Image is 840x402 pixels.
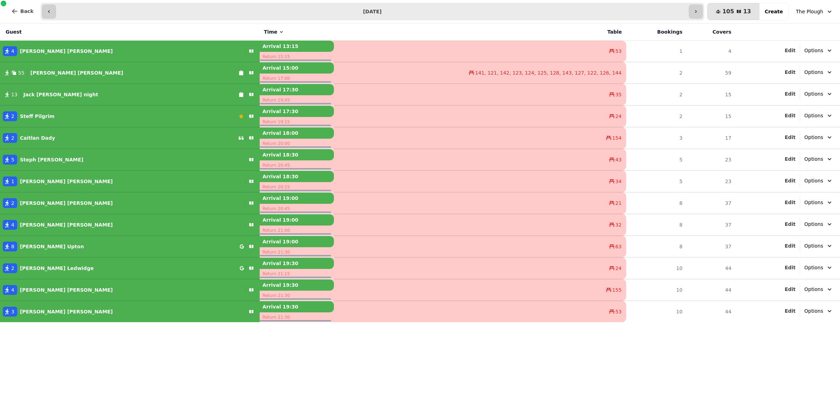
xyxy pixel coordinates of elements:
[785,264,796,271] button: Edit
[615,113,622,120] span: 24
[785,177,796,184] button: Edit
[800,131,837,144] button: Options
[804,134,823,141] span: Options
[785,286,796,293] button: Edit
[612,286,622,293] span: 155
[800,66,837,78] button: Options
[785,69,796,76] button: Edit
[260,247,334,257] p: Return 21:30
[687,149,736,171] td: 23
[804,177,823,184] span: Options
[800,44,837,57] button: Options
[687,279,736,301] td: 44
[23,91,98,98] p: Jack [PERSON_NAME] night
[800,109,837,122] button: Options
[804,90,823,97] span: Options
[11,243,14,250] span: 8
[615,48,622,55] span: 53
[800,305,837,317] button: Options
[11,178,14,185] span: 1
[687,301,736,322] td: 44
[626,127,687,149] td: 3
[804,242,823,249] span: Options
[18,69,24,76] span: 55
[687,236,736,257] td: 37
[20,265,94,272] p: [PERSON_NAME] Ledwidge
[260,258,334,269] p: Arrival 19:30
[260,139,334,148] p: Return 20:00
[687,127,736,149] td: 17
[260,84,334,95] p: Arrival 17:30
[765,9,783,14] span: Create
[612,134,622,141] span: 154
[687,62,736,84] td: 59
[260,214,334,226] p: Arrival 19:00
[11,221,14,228] span: 4
[260,160,334,170] p: Return 20:45
[804,221,823,228] span: Options
[20,221,113,228] p: [PERSON_NAME] [PERSON_NAME]
[804,307,823,314] span: Options
[785,265,796,270] span: Edit
[260,204,334,214] p: Return 20:45
[785,287,796,292] span: Edit
[260,41,334,52] p: Arrival 13:15
[11,308,14,315] span: 3
[260,193,334,204] p: Arrival 19:00
[6,3,39,20] button: Back
[11,265,14,272] span: 2
[615,91,622,98] span: 35
[800,196,837,209] button: Options
[626,105,687,127] td: 2
[615,178,622,185] span: 34
[785,113,796,118] span: Edit
[626,192,687,214] td: 8
[626,41,687,62] td: 1
[626,149,687,171] td: 5
[743,9,751,14] span: 13
[626,279,687,301] td: 10
[20,308,113,315] p: [PERSON_NAME] [PERSON_NAME]
[785,112,796,119] button: Edit
[785,70,796,75] span: Edit
[260,62,334,74] p: Arrival 15:00
[20,134,55,141] p: Caitlan Dady
[687,192,736,214] td: 37
[626,301,687,322] td: 10
[687,171,736,192] td: 23
[687,23,736,41] th: Covers
[260,269,334,279] p: Return 21:15
[626,62,687,84] td: 2
[260,149,334,160] p: Arrival 18:30
[785,134,796,141] button: Edit
[800,261,837,274] button: Options
[785,135,796,140] span: Edit
[260,312,334,322] p: Return 21:30
[785,200,796,205] span: Edit
[20,48,113,55] p: [PERSON_NAME] [PERSON_NAME]
[20,9,34,14] span: Back
[260,236,334,247] p: Arrival 19:00
[11,134,14,141] span: 2
[260,301,334,312] p: Arrival 19:30
[804,264,823,271] span: Options
[785,309,796,313] span: Edit
[804,286,823,293] span: Options
[615,156,622,163] span: 43
[785,242,796,249] button: Edit
[785,221,796,228] button: Edit
[785,91,796,96] span: Edit
[785,157,796,161] span: Edit
[626,257,687,279] td: 10
[260,127,334,139] p: Arrival 18:00
[30,69,123,76] p: [PERSON_NAME] [PERSON_NAME]
[722,9,734,14] span: 105
[20,243,84,250] p: [PERSON_NAME] Upton
[475,69,622,76] span: 141, 121, 142, 123, 124, 125, 128, 143, 127, 122, 126, 144
[626,171,687,192] td: 5
[707,3,759,20] button: 10513
[800,153,837,165] button: Options
[260,291,334,300] p: Return 21:30
[785,155,796,162] button: Edit
[687,84,736,105] td: 15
